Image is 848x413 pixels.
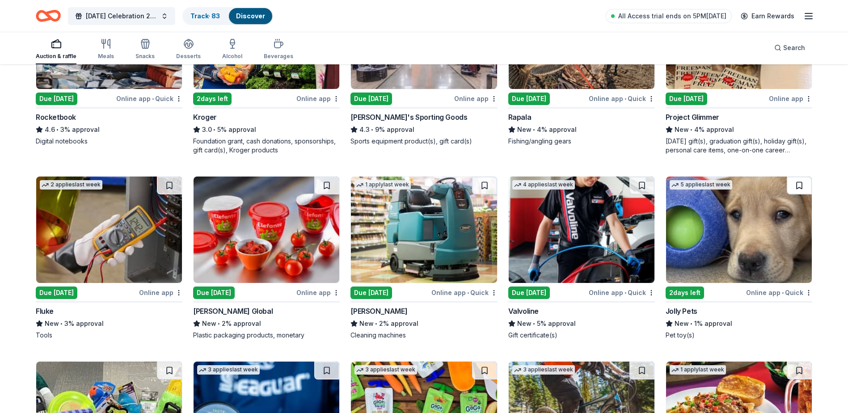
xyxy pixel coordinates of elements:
[508,331,655,340] div: Gift certificate(s)
[508,176,655,340] a: Image for Valvoline4 applieslast weekDue [DATE]Online app•QuickValvolineNew•5% approvalGift certi...
[350,93,392,105] div: Due [DATE]
[176,53,201,60] div: Desserts
[36,318,182,329] div: 3% approval
[618,11,726,21] span: All Access trial ends on 5PM[DATE]
[218,320,220,327] span: •
[675,124,689,135] span: New
[624,95,626,102] span: •
[176,35,201,64] button: Desserts
[350,331,497,340] div: Cleaning machines
[746,287,812,298] div: Online app Quick
[350,318,497,329] div: 2% approval
[354,365,417,375] div: 3 applies last week
[666,93,707,105] div: Due [DATE]
[350,306,407,316] div: [PERSON_NAME]
[193,137,340,155] div: Foundation grant, cash donations, sponsorships, gift card(s), Kroger products
[508,124,655,135] div: 4% approval
[354,180,411,190] div: 1 apply last week
[606,9,732,23] a: All Access trial ends on 5PM[DATE]
[624,289,626,296] span: •
[36,53,76,60] div: Auction & raffle
[517,124,532,135] span: New
[36,306,54,316] div: Fluke
[36,287,77,299] div: Due [DATE]
[296,287,340,298] div: Online app
[98,35,114,64] button: Meals
[60,320,63,327] span: •
[508,137,655,146] div: Fishing/angling gears
[508,112,532,122] div: Rapala
[589,287,655,298] div: Online app Quick
[135,35,155,64] button: Snacks
[202,124,212,135] span: 3.0
[769,93,812,104] div: Online app
[517,318,532,329] span: New
[56,126,59,133] span: •
[193,176,340,340] a: Image for Berry GlobalDue [DATE]Online app[PERSON_NAME] GlobalNew•2% approvalPlastic packaging pr...
[675,318,689,329] span: New
[666,177,812,283] img: Image for Jolly Pets
[36,93,77,105] div: Due [DATE]
[36,176,182,340] a: Image for Fluke2 applieslast weekDue [DATE]Online appFlukeNew•3% approvalTools
[222,35,242,64] button: Alcohol
[139,287,182,298] div: Online app
[666,287,704,299] div: 2 days left
[735,8,800,24] a: Earn Rewards
[371,126,374,133] span: •
[666,331,812,340] div: Pet toy(s)
[666,112,719,122] div: Project Glimmer
[40,180,102,190] div: 2 applies last week
[98,53,114,60] div: Meals
[193,331,340,340] div: Plastic packaging products, monetary
[197,365,260,375] div: 3 applies last week
[264,53,293,60] div: Beverages
[666,306,697,316] div: Jolly Pets
[431,287,498,298] div: Online app Quick
[86,11,157,21] span: [DATE] Celebration 2025
[533,126,535,133] span: •
[182,7,273,25] button: Track· 83Discover
[296,93,340,104] div: Online app
[36,35,76,64] button: Auction & raffle
[767,39,812,57] button: Search
[36,177,182,283] img: Image for Fluke
[193,112,217,122] div: Kroger
[116,93,182,104] div: Online app Quick
[36,124,182,135] div: 3% approval
[351,177,497,283] img: Image for Tennant
[508,318,655,329] div: 5% approval
[45,318,59,329] span: New
[135,53,155,60] div: Snacks
[670,180,732,190] div: 5 applies last week
[690,126,692,133] span: •
[350,124,497,135] div: 9% approval
[193,93,232,105] div: 2 days left
[666,137,812,155] div: [DATE] gift(s), graduation gift(s), holiday gift(s), personal care items, one-on-one career coach...
[45,124,55,135] span: 4.6
[509,177,654,283] img: Image for Valvoline
[194,177,339,283] img: Image for Berry Global
[690,320,692,327] span: •
[350,137,497,146] div: Sports equipment product(s), gift card(s)
[359,124,370,135] span: 4.3
[589,93,655,104] div: Online app Quick
[359,318,374,329] span: New
[533,320,535,327] span: •
[508,93,550,105] div: Due [DATE]
[193,124,340,135] div: 5% approval
[350,176,497,340] a: Image for Tennant1 applylast weekDue [DATE]Online app•Quick[PERSON_NAME]New•2% approvalCleaning m...
[783,42,805,53] span: Search
[236,12,265,20] a: Discover
[36,112,76,122] div: Rocketbook
[264,35,293,64] button: Beverages
[152,95,154,102] span: •
[666,318,812,329] div: 1% approval
[36,331,182,340] div: Tools
[193,306,273,316] div: [PERSON_NAME] Global
[36,5,61,26] a: Home
[350,287,392,299] div: Due [DATE]
[190,12,220,20] a: Track· 83
[670,365,726,375] div: 1 apply last week
[666,124,812,135] div: 4% approval
[782,289,784,296] span: •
